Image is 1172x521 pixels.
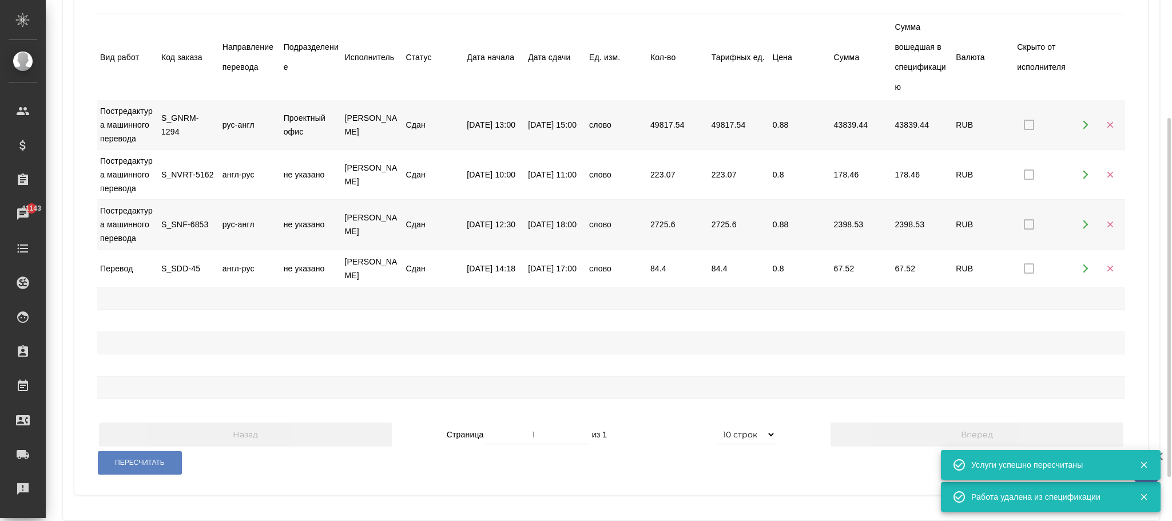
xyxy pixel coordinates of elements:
button: Вперед [831,423,1123,447]
button: Удалить [1098,113,1122,137]
div: 223.07 [709,164,770,185]
span: 41143 [15,203,48,214]
div: 43839.44 [892,114,953,136]
span: Пересчитать [115,458,165,468]
div: Скрыто от исполнителя [1017,37,1072,77]
button: Пересчитать [98,451,182,475]
div: Перевод [97,258,158,279]
div: [DATE] 14:18 [464,258,525,279]
div: Постредактура машинного перевода [97,150,158,199]
div: 0.8 [770,258,831,279]
div: Сдан [403,164,464,185]
div: 178.46 [831,164,892,185]
div: 0.88 [770,114,831,136]
button: Удалить [1098,213,1122,236]
div: не указано [281,258,342,279]
button: Открыть [1074,113,1097,137]
div: 2398.53 [892,214,953,235]
div: 49817.54 [647,114,709,136]
button: Открыть [1074,163,1097,187]
div: не указано [281,214,342,235]
div: [DATE] 18:00 [525,214,586,235]
div: [DATE] 13:00 [464,114,525,136]
div: [PERSON_NAME] [342,251,403,286]
div: [DATE] 12:30 [464,214,525,235]
div: Кол-во [650,48,706,68]
div: RUB [953,214,1014,235]
div: Валюта [956,48,1011,68]
div: Услуги успешно пересчитаны [971,459,1122,471]
div: 67.52 [892,258,953,279]
div: Статус [406,48,461,68]
div: 178.46 [892,164,953,185]
div: Проектный офис [281,107,342,143]
div: рус-англ [220,214,281,235]
div: слово [586,164,647,185]
div: 2398.53 [831,214,892,235]
div: Исполнитель [345,48,400,68]
div: 84.4 [647,258,709,279]
div: Вид работ [100,48,156,68]
div: Постредактура машинного перевода [97,100,158,149]
div: Постредактура машинного перевода [97,200,158,249]
div: Код заказа [161,48,217,68]
span: 1 [602,430,607,439]
button: Удалить [1098,256,1122,280]
div: [DATE] 17:00 [525,258,586,279]
div: Направление перевода [223,37,278,77]
div: англ-рус [220,164,281,185]
button: Открыть [1074,256,1097,280]
div: S_SDD-45 [158,258,220,279]
div: Сдан [403,214,464,235]
div: [PERSON_NAME] [342,107,403,143]
div: 2725.6 [709,214,770,235]
div: Цена [773,48,828,68]
div: 43839.44 [831,114,892,136]
div: RUB [953,258,1014,279]
div: слово [586,214,647,235]
div: Дата сдачи [528,48,583,68]
div: [DATE] 10:00 [464,164,525,185]
div: не указано [281,164,342,185]
div: [PERSON_NAME] [342,157,403,192]
a: 41143 [3,200,43,228]
div: Дата начала [467,48,522,68]
div: слово [586,258,647,279]
div: Сумма [834,48,889,68]
div: Сумма вошедшая в спецификацию [895,17,950,97]
button: Открыть [1074,213,1097,236]
button: Назад [99,423,392,447]
div: Работа удалена из спецификации [971,491,1122,503]
div: 2725.6 [647,214,709,235]
div: Сдан [403,114,464,136]
button: Закрыть [1132,460,1155,470]
div: 0.88 [770,214,831,235]
div: RUB [953,164,1014,185]
div: 84.4 [709,258,770,279]
div: [DATE] 11:00 [525,164,586,185]
div: 67.52 [831,258,892,279]
div: Сдан [403,258,464,279]
div: англ-рус [220,258,281,279]
div: S_GNRM-1294 [158,107,220,143]
div: Подразделение [284,37,339,77]
button: Удалить [1098,163,1122,187]
div: [DATE] 15:00 [525,114,586,136]
div: 49817.54 [709,114,770,136]
div: Ед. изм. [589,48,645,68]
div: 223.07 [647,164,709,185]
div: [PERSON_NAME] [342,207,403,242]
div: S_SNF-6853 [158,214,220,235]
div: RUB [953,114,1014,136]
div: 0.8 [770,164,831,185]
button: Закрыть [1132,492,1155,502]
div: рус-англ [220,114,281,136]
span: Страница из [447,424,607,445]
div: S_NVRT-5162 [158,164,220,185]
div: Тарифных ед. [712,48,767,68]
div: слово [586,114,647,136]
